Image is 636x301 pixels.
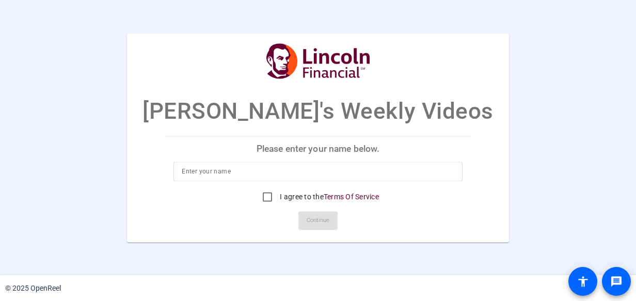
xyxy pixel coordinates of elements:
[182,165,454,178] input: Enter your name
[5,283,61,294] div: © 2025 OpenReel
[278,192,379,202] label: I agree to the
[577,275,589,288] mat-icon: accessibility
[165,137,470,162] p: Please enter your name below.
[324,193,379,201] a: Terms Of Service
[142,94,494,129] p: [PERSON_NAME]'s Weekly Videos
[266,43,370,79] img: company-logo
[610,275,623,288] mat-icon: message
